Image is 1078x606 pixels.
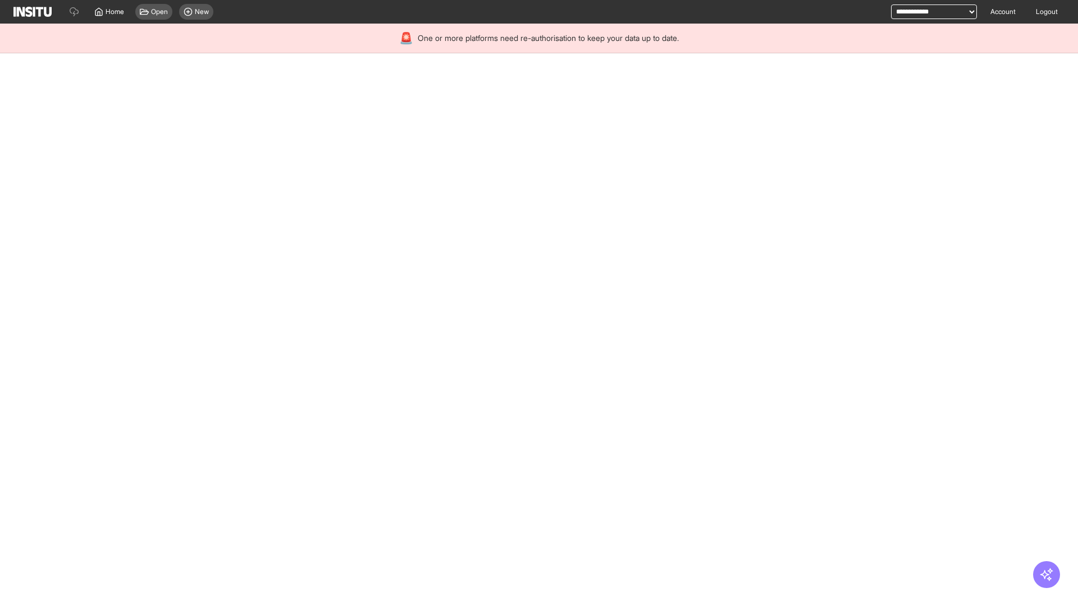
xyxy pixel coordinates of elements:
[13,7,52,17] img: Logo
[106,7,124,16] span: Home
[195,7,209,16] span: New
[399,30,413,46] div: 🚨
[418,33,679,44] span: One or more platforms need re-authorisation to keep your data up to date.
[151,7,168,16] span: Open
